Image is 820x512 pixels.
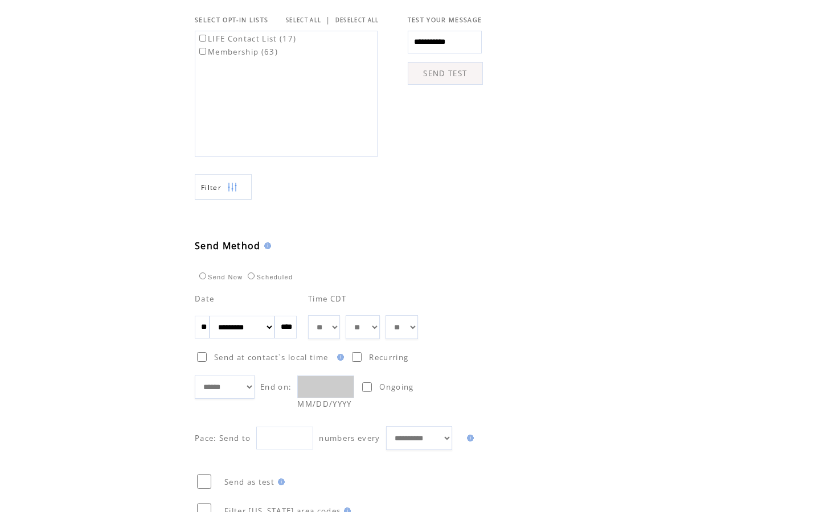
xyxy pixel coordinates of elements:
span: MM/DD/YYYY [297,399,351,409]
span: Send at contact`s local time [214,352,328,362]
span: Send as test [224,477,274,487]
span: | [326,15,330,25]
span: End on: [260,382,292,392]
span: TEST YOUR MESSAGE [408,16,482,24]
span: Ongoing [379,382,413,392]
a: Filter [195,174,252,200]
img: help.gif [261,242,271,249]
label: Membership (63) [197,47,278,57]
img: help.gif [334,354,344,361]
label: LIFE Contact List (17) [197,34,296,44]
label: Send Now [196,274,243,280]
input: Send Now [199,272,206,279]
span: Time CDT [308,294,347,304]
a: SELECT ALL [286,16,321,24]
span: numbers every [319,433,380,443]
span: Show filters [201,183,222,192]
input: Membership (63) [199,48,206,55]
img: help.gif [274,478,285,485]
span: Pace: Send to [195,433,251,443]
input: Scheduled [248,272,255,279]
img: filters.png [227,175,237,200]
span: SELECT OPT-IN LISTS [195,16,268,24]
span: Recurring [369,352,408,362]
a: SEND TEST [408,62,483,85]
input: LIFE Contact List (17) [199,35,206,42]
span: Date [195,294,214,304]
a: DESELECT ALL [335,16,379,24]
img: help.gif [464,435,474,441]
span: Send Method [195,240,261,252]
label: Scheduled [245,274,293,280]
